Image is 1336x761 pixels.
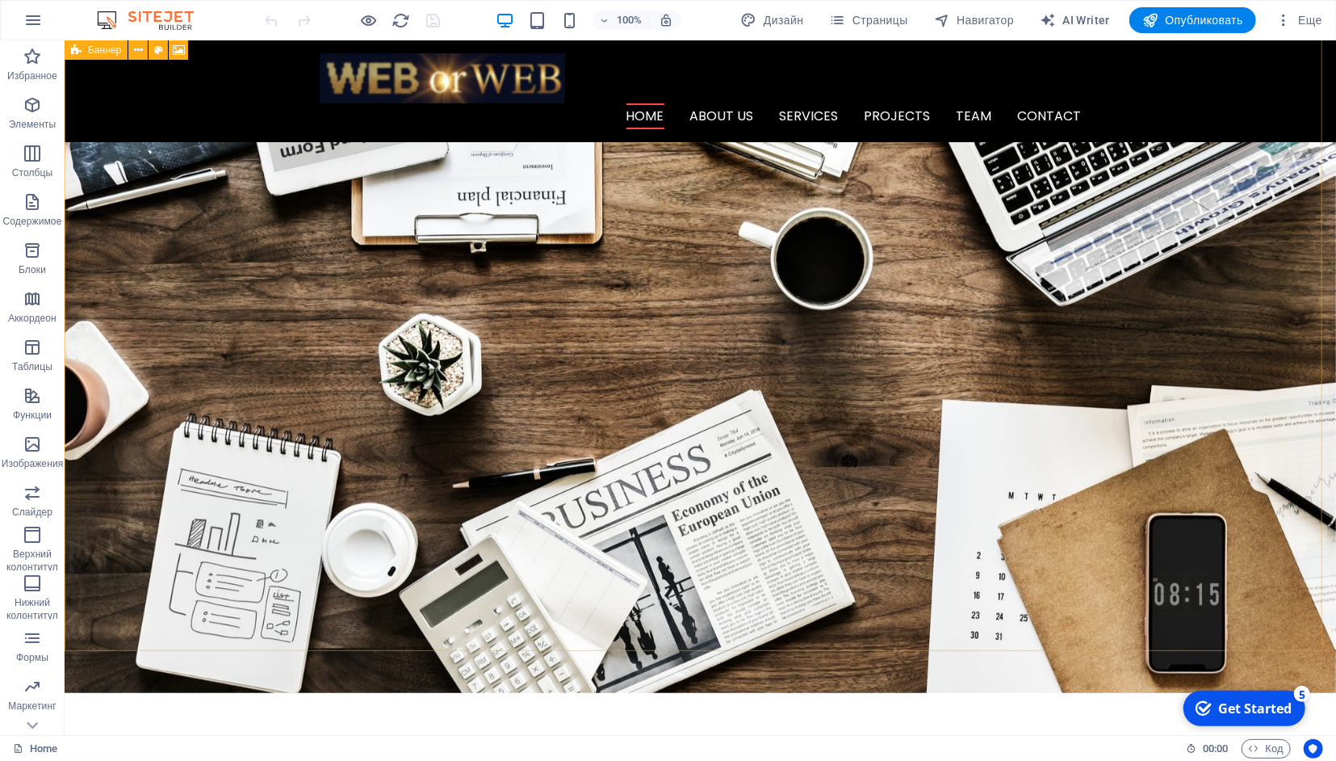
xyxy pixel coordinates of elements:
img: Editor Logo [93,11,214,30]
div: Get Started 5 items remaining, 0% complete [9,6,131,42]
p: Блоки [19,263,46,276]
button: reload [392,11,411,30]
button: Навигатор [928,7,1020,33]
button: Еще [1269,7,1329,33]
p: Изображения [2,457,64,470]
button: Опубликовать [1129,7,1256,33]
div: Get Started [44,15,117,33]
div: Дизайн (Ctrl+Alt+Y) [735,7,810,33]
span: 00 00 [1203,739,1228,759]
span: : [1214,742,1217,755]
button: Страницы [823,7,915,33]
button: Usercentrics [1304,739,1323,759]
span: AI Writer [1040,12,1110,28]
p: Элементы [9,118,56,131]
p: Функции [13,409,52,422]
i: Перезагрузить страницу [392,11,411,30]
h6: 100% [617,11,643,30]
button: Нажмите здесь, чтобы выйти из режима предварительного просмотра и продолжить редактирование [359,11,379,30]
span: Страницы [830,12,908,28]
span: Еще [1275,12,1322,28]
span: Навигатор [934,12,1014,28]
button: AI Writer [1033,7,1116,33]
span: Дизайн [741,12,804,28]
p: Избранное [7,69,57,82]
a: Щелкните для отмены выбора. Дважды щелкните, чтобы открыть Страницы [13,739,57,759]
span: Опубликовать [1142,12,1243,28]
p: Аккордеон [8,312,57,325]
span: Код [1249,739,1284,759]
p: Маркетинг [8,700,56,713]
p: Слайдер [12,506,52,519]
p: Таблицы [12,360,52,373]
span: Баннер [88,45,121,55]
h6: Время сеанса [1186,739,1229,759]
button: Дизайн [735,7,810,33]
div: 5 [119,2,136,18]
p: Содержимое [3,215,62,228]
p: Столбцы [12,166,53,179]
button: 100% [593,11,650,30]
p: Формы [16,651,48,664]
button: Код [1242,739,1291,759]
